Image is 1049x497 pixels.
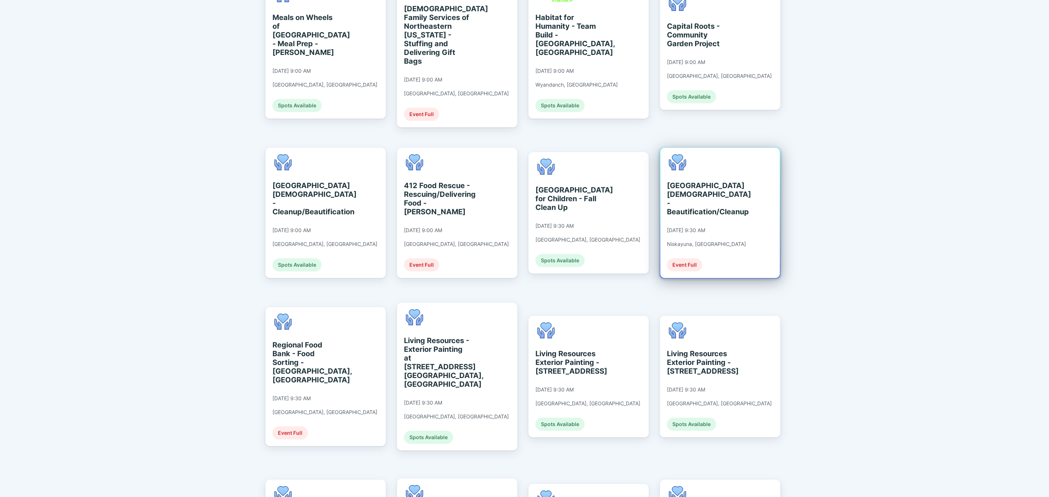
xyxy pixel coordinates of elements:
div: [GEOGRAPHIC_DATA], [GEOGRAPHIC_DATA] [404,241,509,247]
div: Wyandanch, [GEOGRAPHIC_DATA] [535,81,618,88]
div: [DATE] 9:00 AM [272,68,311,74]
div: Meals on Wheels of [GEOGRAPHIC_DATA] - Meal Prep - [PERSON_NAME] [272,13,339,57]
div: Living Resources - Exterior Painting at [STREET_ADDRESS] [GEOGRAPHIC_DATA], [GEOGRAPHIC_DATA] [404,336,471,389]
div: [GEOGRAPHIC_DATA], [GEOGRAPHIC_DATA] [667,400,772,407]
div: Spots Available [272,99,322,112]
div: [DEMOGRAPHIC_DATA] Family Services of Northeastern [US_STATE] - Stuffing and Delivering Gift Bags [404,4,471,65]
div: [DATE] 9:00 AM [272,227,311,234]
div: [DATE] 9:30 AM [667,386,705,393]
div: [GEOGRAPHIC_DATA], [GEOGRAPHIC_DATA] [535,400,640,407]
div: [DATE] 9:00 AM [404,227,442,234]
div: [GEOGRAPHIC_DATA], [GEOGRAPHIC_DATA] [272,241,377,247]
div: Spots Available [272,258,322,271]
div: [DATE] 9:30 AM [404,399,442,406]
div: [GEOGRAPHIC_DATA], [GEOGRAPHIC_DATA] [535,236,640,243]
div: Spots Available [667,418,716,431]
div: Spots Available [404,431,453,444]
div: Event Full [404,108,439,121]
div: [GEOGRAPHIC_DATA], [GEOGRAPHIC_DATA] [404,413,509,420]
div: Event Full [404,258,439,271]
div: [DATE] 9:30 AM [535,386,574,393]
div: [GEOGRAPHIC_DATA][DEMOGRAPHIC_DATA] - Cleanup/Beautification [272,181,339,216]
div: [DATE] 9:00 AM [667,59,705,65]
div: Capital Roots - Community Garden Project [667,22,734,48]
div: [GEOGRAPHIC_DATA], [GEOGRAPHIC_DATA] [404,90,509,97]
div: Living Resources Exterior Painting - [STREET_ADDRESS] [535,349,602,375]
div: Event Full [272,426,308,440]
div: [GEOGRAPHIC_DATA] for Children - Fall Clean Up [535,186,602,212]
div: [GEOGRAPHIC_DATA], [GEOGRAPHIC_DATA] [272,409,377,416]
div: [DATE] 9:30 AM [667,227,705,234]
div: Habitat for Humanity - Team Build - [GEOGRAPHIC_DATA], [GEOGRAPHIC_DATA] [535,13,602,57]
div: Spots Available [535,254,585,267]
div: Living Resources Exterior Painting - [STREET_ADDRESS] [667,349,734,375]
div: Spots Available [535,418,585,431]
div: [DATE] 9:30 AM [535,223,574,229]
div: Spots Available [667,90,716,103]
div: [GEOGRAPHIC_DATA], [GEOGRAPHIC_DATA] [272,81,377,88]
div: [DATE] 9:30 AM [272,395,311,402]
div: Niskayuna, [GEOGRAPHIC_DATA] [667,241,746,247]
div: [GEOGRAPHIC_DATA][DEMOGRAPHIC_DATA] - Beautification/Cleanup [667,181,734,216]
div: [DATE] 9:00 AM [404,76,442,83]
div: [DATE] 9:00 AM [535,68,574,74]
div: [GEOGRAPHIC_DATA], [GEOGRAPHIC_DATA] [667,73,772,79]
div: Event Full [667,258,702,271]
div: 412 Food Rescue - Rescuing/Delivering Food - [PERSON_NAME] [404,181,471,216]
div: Regional Food Bank - Food Sorting - [GEOGRAPHIC_DATA], [GEOGRAPHIC_DATA] [272,341,339,384]
div: Spots Available [535,99,585,112]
